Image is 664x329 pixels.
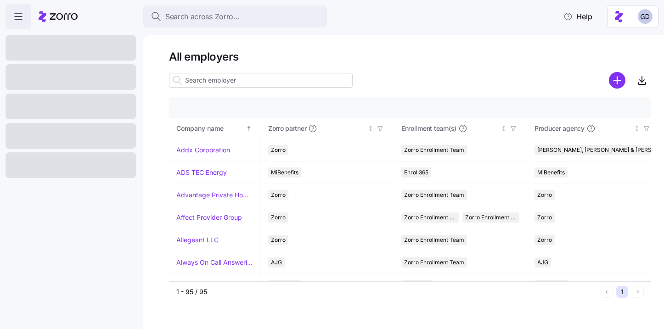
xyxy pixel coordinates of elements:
[404,167,428,178] span: Enroll365
[404,235,464,245] span: Zorro Enrollment Team
[143,6,327,28] button: Search across Zorro...
[465,212,517,223] span: Zorro Enrollment Experts
[271,190,286,200] span: Zorro
[394,118,527,139] th: Enrollment team(s)Not sorted
[176,190,253,200] a: Advantage Private Home Care
[634,125,640,132] div: Not sorted
[176,123,244,134] div: Company name
[616,286,628,298] button: 1
[165,11,240,22] span: Search across Zorro...
[537,257,548,268] span: AJG
[404,280,428,290] span: Enroll365
[176,168,227,177] a: ADS TEC Energy
[638,9,653,24] img: 68a7f73c8a3f673b81c40441e24bb121
[271,145,286,155] span: Zorro
[563,11,592,22] span: Help
[271,167,298,178] span: MiBenefits
[271,212,286,223] span: Zorro
[169,50,651,64] h1: All employers
[632,286,644,298] button: Next page
[169,73,353,88] input: Search employer
[537,190,552,200] span: Zorro
[537,167,565,178] span: MiBenefits
[176,280,243,290] a: American Salon Group
[268,124,306,133] span: Zorro partner
[404,190,464,200] span: Zorro Enrollment Team
[176,235,219,245] a: Allegeant LLC
[537,280,566,290] span: One Digital
[527,118,660,139] th: Producer agencyNot sorted
[246,125,252,132] div: Sorted ascending
[271,280,298,290] span: MiBenefits
[404,212,456,223] span: Zorro Enrollment Team
[271,235,286,245] span: Zorro
[367,125,374,132] div: Not sorted
[404,145,464,155] span: Zorro Enrollment Team
[401,124,456,133] span: Enrollment team(s)
[501,125,507,132] div: Not sorted
[535,124,585,133] span: Producer agency
[176,287,597,296] div: 1 - 95 / 95
[176,145,230,155] a: Addx Corporation
[556,7,600,26] button: Help
[601,286,613,298] button: Previous page
[404,257,464,268] span: Zorro Enrollment Team
[176,258,253,267] a: Always On Call Answering Service
[609,72,625,89] svg: add icon
[176,213,242,222] a: Affect Provider Group
[537,212,552,223] span: Zorro
[271,257,282,268] span: AJG
[537,235,552,245] span: Zorro
[261,118,394,139] th: Zorro partnerNot sorted
[169,118,261,139] th: Company nameSorted ascending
